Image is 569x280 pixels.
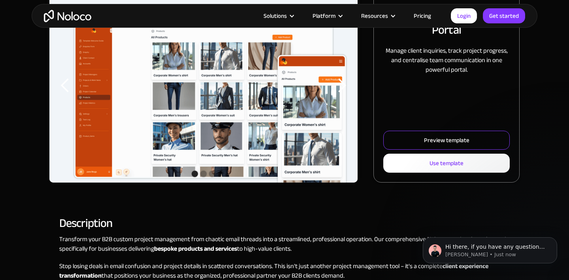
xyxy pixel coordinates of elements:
iframe: Intercom notifications message [411,221,569,276]
p: Manage client inquiries, track project progress, and centralise team communication in one powerfu... [383,46,510,74]
div: Resources [361,11,388,21]
strong: bespoke products and services [154,243,237,255]
a: home [44,10,91,22]
a: Pricing [404,11,441,21]
div: Platform [303,11,351,21]
div: Show slide 1 of 3 [192,171,198,177]
a: Login [451,8,477,23]
p: Transform your B2B custom project management from chaotic email threads into a streamlined, profe... [59,234,510,253]
div: Use template [430,158,463,168]
a: Use template [383,154,510,173]
a: Get started [483,8,525,23]
div: Show slide 3 of 3 [209,171,215,177]
div: Preview template [424,135,469,145]
div: Solutions [254,11,303,21]
div: Platform [313,11,335,21]
div: Solutions [264,11,287,21]
h2: Client Project Management Portal [383,5,510,38]
div: Show slide 2 of 3 [200,171,207,177]
a: Preview template [383,131,510,150]
div: Resources [351,11,404,21]
h2: Description [59,219,510,227]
